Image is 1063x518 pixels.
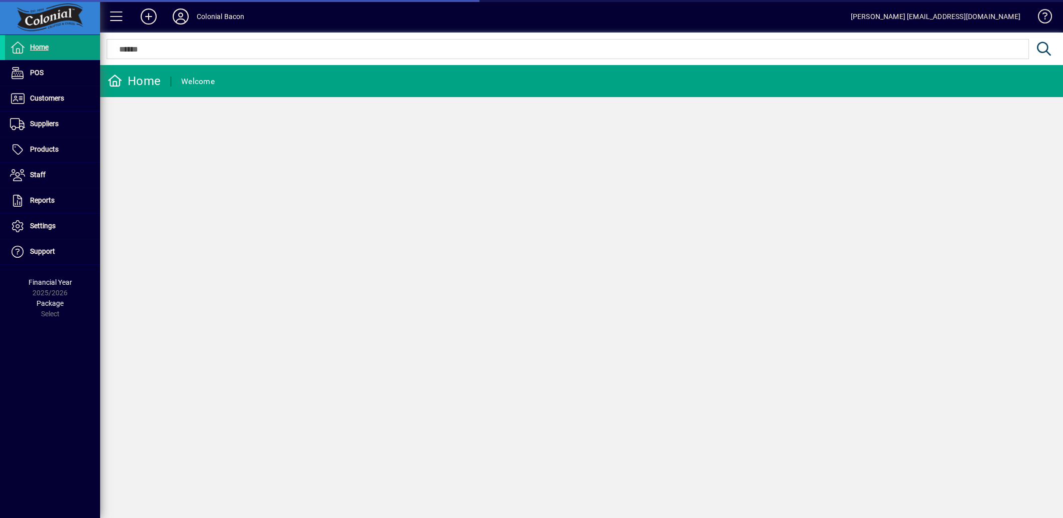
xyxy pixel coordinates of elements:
[30,196,55,204] span: Reports
[197,9,244,25] div: Colonial Bacon
[30,69,44,77] span: POS
[5,163,100,188] a: Staff
[108,73,161,89] div: Home
[5,137,100,162] a: Products
[5,188,100,213] a: Reports
[30,222,56,230] span: Settings
[5,239,100,264] a: Support
[851,9,1020,25] div: [PERSON_NAME] [EMAIL_ADDRESS][DOMAIN_NAME]
[181,74,215,90] div: Welcome
[37,299,64,307] span: Package
[5,112,100,137] a: Suppliers
[5,214,100,239] a: Settings
[30,145,59,153] span: Products
[133,8,165,26] button: Add
[30,171,46,179] span: Staff
[30,247,55,255] span: Support
[30,120,59,128] span: Suppliers
[1030,2,1050,35] a: Knowledge Base
[29,278,72,286] span: Financial Year
[165,8,197,26] button: Profile
[5,61,100,86] a: POS
[5,86,100,111] a: Customers
[30,43,49,51] span: Home
[30,94,64,102] span: Customers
